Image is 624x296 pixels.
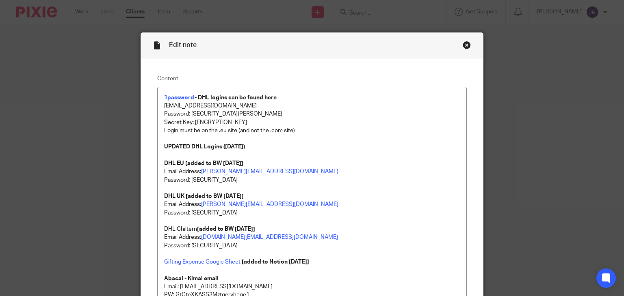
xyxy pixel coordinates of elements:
strong: UPDATED DHL Logins ([DATE]) [164,144,245,150]
strong: Abacai - Kimai email [164,276,219,281]
strong: DHL EU [added to BW [DATE]] [164,161,243,166]
p: Email: [EMAIL_ADDRESS][DOMAIN_NAME] [164,283,460,291]
p: Password: [SECURITY_DATA] [164,242,460,250]
a: Gifting Expense Google Sheet [164,259,240,265]
div: Close this dialog window [463,41,471,49]
strong: [added to BW [DATE]] [186,193,244,199]
p: Password: [SECURITY_DATA][PERSON_NAME] [164,110,460,118]
strong: - DHL logins can be found here [195,95,277,101]
label: Content [157,75,467,83]
a: [PERSON_NAME][EMAIL_ADDRESS][DOMAIN_NAME] [201,169,338,174]
a: [PERSON_NAME][EMAIL_ADDRESS][DOMAIN_NAME] [201,202,338,207]
strong: [added to BW [DATE]] [197,226,255,232]
p: [EMAIL_ADDRESS][DOMAIN_NAME] [164,102,460,110]
span: Edit note [169,42,197,48]
p: Email Address: [164,167,460,176]
a: 1password [164,95,195,101]
p: Email Address: Password: [SECURITY_DATA] DHL Chiltern Email Address: [164,200,460,241]
p: Secret Key: [ENCRYPTION_KEY] [164,118,460,127]
p: Password: [SECURITY_DATA] [164,176,460,184]
strong: [added to Notion [DATE]] [242,259,309,265]
strong: DHL UK [164,193,184,199]
p: Login must be on the .eu site (and not the .com site) [164,127,460,135]
a: [DOMAIN_NAME][EMAIL_ADDRESS][DOMAIN_NAME] [201,234,338,240]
